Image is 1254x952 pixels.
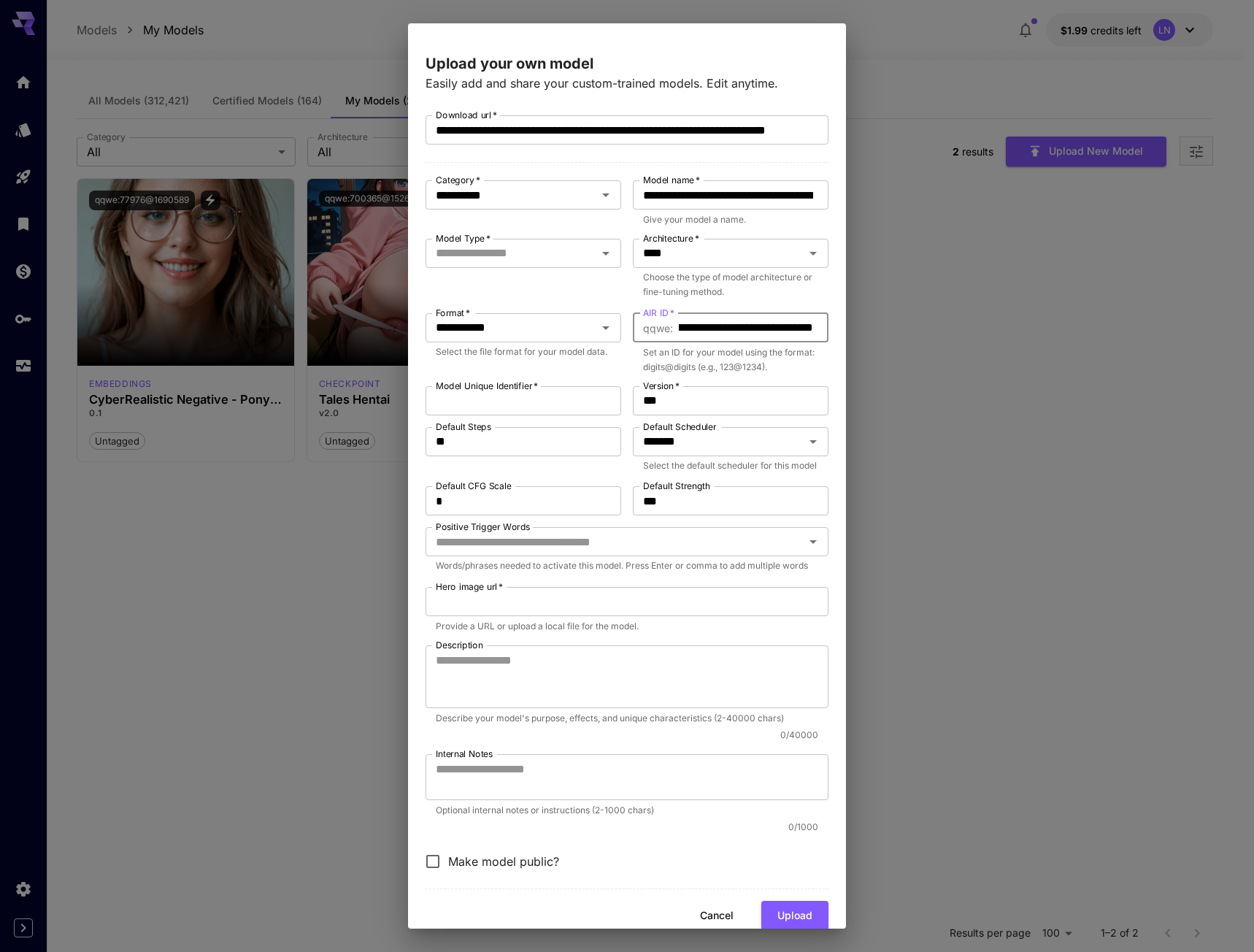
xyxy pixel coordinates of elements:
[436,109,497,121] label: Download url
[436,421,491,433] label: Default Steps
[426,728,818,742] p: 0 / 40000
[436,232,491,245] label: Model Type
[426,74,828,92] p: Easily add and share your custom-trained models. Edit anytime.
[643,270,818,299] p: Choose the type of model architecture or fine-tuning method.
[803,531,823,552] button: Open
[436,480,512,492] label: Default CFG Scale
[436,619,818,634] p: Provide a URL or upload a local file for the model.
[643,458,818,473] p: Select the default scheduler for this model
[643,480,710,492] label: Default Strength
[436,558,818,573] p: Words/phrases needed to activate this model. Press Enter or comma to add multiple words
[643,320,673,337] span: qqwe :
[684,901,750,931] button: Cancel
[643,212,818,227] p: Give your model a name.
[448,853,559,870] span: Make model public?
[643,174,700,186] label: Model name
[596,318,616,338] button: Open
[596,243,616,264] button: Open
[436,307,470,319] label: Format
[643,380,680,392] label: Version
[643,421,717,433] label: Default Scheduler
[436,748,493,760] label: Internal Notes
[426,53,828,74] p: Upload your own model
[803,431,823,452] button: Open
[436,803,818,818] p: Optional internal notes or instructions (2-1000 chars)
[436,580,503,593] label: Hero image url
[643,307,674,319] label: AIR ID
[803,243,823,264] button: Open
[436,639,483,651] label: Description
[436,380,538,392] label: Model Unique Identifier
[436,711,818,726] p: Describe your model's purpose, effects, and unique characteristics (2-40000 chars)
[436,174,480,186] label: Category
[643,345,818,375] p: Set an ID for your model using the format: digits@digits (e.g., 123@1234).
[643,232,699,245] label: Architecture
[426,820,818,834] p: 0 / 1000
[436,345,611,359] p: Select the file format for your model data.
[436,521,530,533] label: Positive Trigger Words
[596,185,616,205] button: Open
[761,901,828,931] button: Upload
